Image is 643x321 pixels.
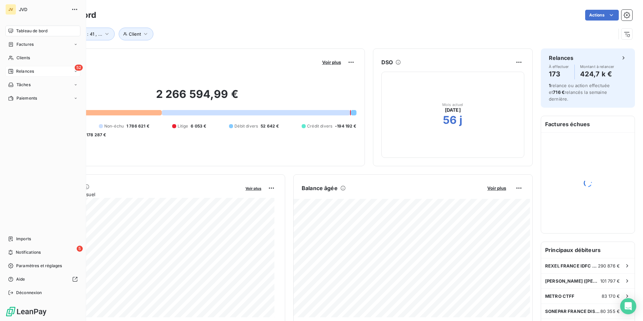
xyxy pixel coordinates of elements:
[234,123,258,129] span: Débit divers
[580,65,614,69] span: Montant à relancer
[541,116,635,132] h6: Factures échues
[77,246,83,252] span: 5
[549,69,569,79] h4: 173
[442,103,463,107] span: Mois actuel
[38,87,356,108] h2: 2 266 594,99 €
[549,54,573,62] h6: Relances
[487,185,506,191] span: Voir plus
[243,185,263,191] button: Voir plus
[545,263,598,269] span: REXEL FRANCE IDFC (MEUNG)
[19,7,67,12] span: JVD
[16,41,34,47] span: Factures
[459,113,462,127] h2: j
[16,82,31,88] span: Tâches
[16,68,34,74] span: Relances
[602,293,620,299] span: 83 170 €
[16,249,41,255] span: Notifications
[38,191,241,198] span: Chiffre d'affaires mensuel
[126,123,149,129] span: 1 786 621 €
[191,123,206,129] span: 6 053 €
[84,132,106,138] span: -178 287 €
[129,31,141,37] span: Client
[600,309,620,314] span: 80 355 €
[549,83,551,88] span: 1
[5,274,80,285] a: Aide
[443,113,457,127] h2: 56
[381,58,393,66] h6: DSO
[307,123,332,129] span: Crédit divers
[485,185,508,191] button: Voir plus
[16,95,37,101] span: Paiements
[545,309,600,314] span: SONEPAR FRANCE DISTRIBUTION
[445,107,461,113] span: [DATE]
[549,83,610,102] span: relance ou action effectuée et relancés la semaine dernière.
[598,263,620,269] span: 290 876 €
[553,90,565,95] span: 716 €
[541,242,635,258] h6: Principaux débiteurs
[5,306,47,317] img: Logo LeanPay
[302,184,338,192] h6: Balance âgée
[16,236,31,242] span: Imports
[322,60,341,65] span: Voir plus
[261,123,279,129] span: 52 642 €
[178,123,188,129] span: Litige
[75,65,83,71] span: 52
[620,298,636,314] div: Open Intercom Messenger
[16,276,25,282] span: Aide
[16,55,30,61] span: Clients
[585,10,619,21] button: Actions
[104,123,124,129] span: Non-échu
[545,293,575,299] span: METRO CTFF
[549,65,569,69] span: À effectuer
[119,28,153,40] button: Client
[320,59,343,65] button: Voir plus
[545,278,600,284] span: [PERSON_NAME] ([PERSON_NAME])
[5,4,16,15] div: JV
[16,290,42,296] span: Déconnexion
[245,186,261,191] span: Voir plus
[600,278,620,284] span: 101 797 €
[335,123,356,129] span: -194 192 €
[580,69,614,79] h4: 424,7 k €
[16,28,47,34] span: Tableau de bord
[16,263,62,269] span: Paramètres et réglages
